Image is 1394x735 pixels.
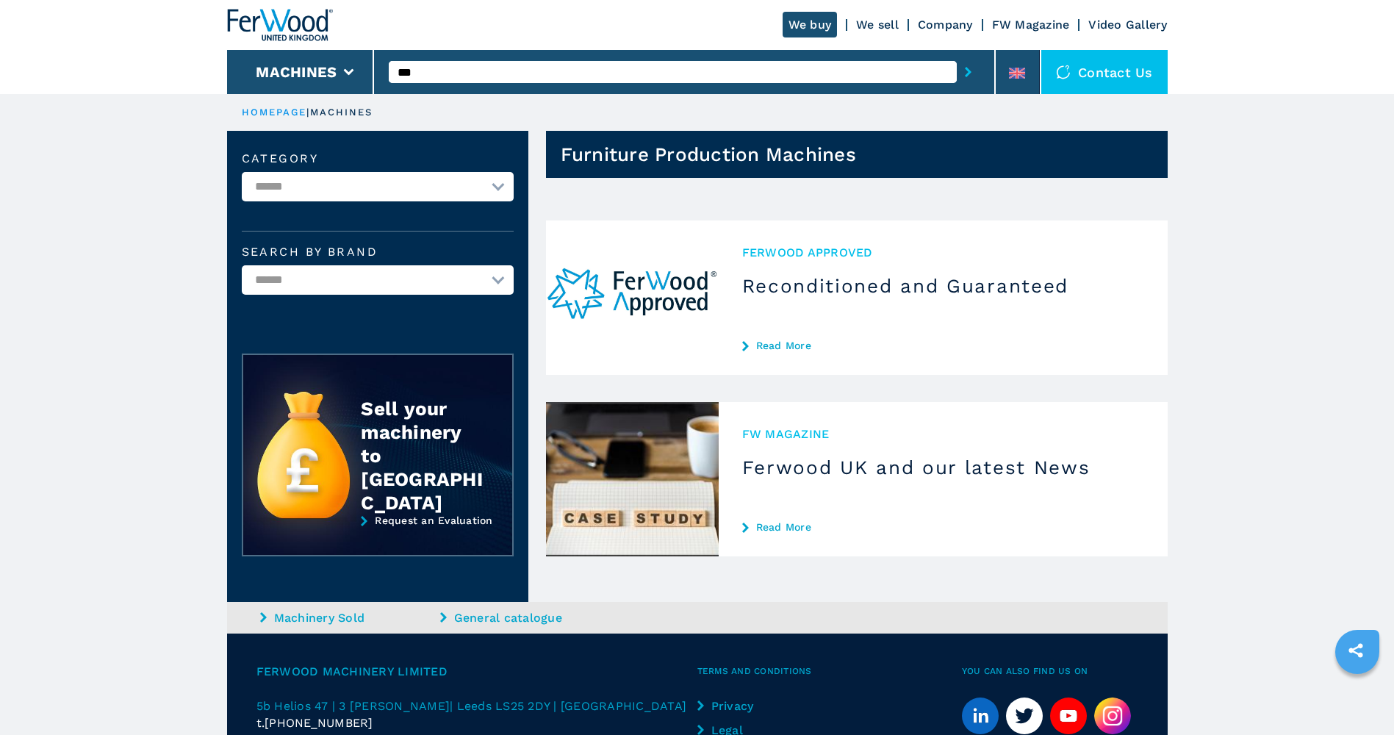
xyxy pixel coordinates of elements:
[242,246,514,258] label: Search by brand
[1094,698,1131,734] img: Instagram
[256,63,337,81] button: Machines
[1337,632,1374,669] a: sharethis
[962,663,1138,680] span: You can also find us on
[742,521,1144,533] a: Read More
[561,143,856,166] h1: Furniture Production Machines
[918,18,973,32] a: Company
[742,340,1144,351] a: Read More
[242,514,514,567] a: Request an Evaluation
[440,609,617,626] a: General catalogue
[256,699,450,713] span: 5b Helios 47 | 3 [PERSON_NAME]
[306,107,309,118] span: |
[742,274,1144,298] h3: Reconditioned and Guaranteed
[957,55,980,89] button: submit-button
[856,18,899,32] a: We sell
[265,714,373,731] span: [PHONE_NUMBER]
[450,699,686,713] span: | Leeds LS25 2DY | [GEOGRAPHIC_DATA]
[697,663,962,680] span: Terms and Conditions
[1088,18,1167,32] a: Video Gallery
[256,698,697,714] a: 5b Helios 47 | 3 [PERSON_NAME]| Leeds LS25 2DY | [GEOGRAPHIC_DATA]
[1041,50,1168,94] div: Contact us
[697,698,800,714] a: Privacy
[783,12,838,37] a: We buy
[742,426,1144,442] span: FW MAGAZINE
[546,220,719,375] img: Reconditioned and Guaranteed
[256,714,697,731] div: t.
[546,402,719,556] img: Ferwood UK and our latest News
[310,106,373,119] p: machines
[256,663,697,680] span: Ferwood Machinery Limited
[1050,698,1087,734] a: youtube
[361,397,483,514] div: Sell your machinery to [GEOGRAPHIC_DATA]
[260,609,436,626] a: Machinery Sold
[242,107,307,118] a: HOMEPAGE
[992,18,1070,32] a: FW Magazine
[1332,669,1383,724] iframe: Chat
[962,698,999,734] a: linkedin
[242,153,514,165] label: Category
[742,244,1144,261] span: Ferwood Approved
[742,456,1144,479] h3: Ferwood UK and our latest News
[227,9,333,41] img: Ferwood
[1056,65,1071,79] img: Contact us
[1006,698,1043,734] a: twitter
